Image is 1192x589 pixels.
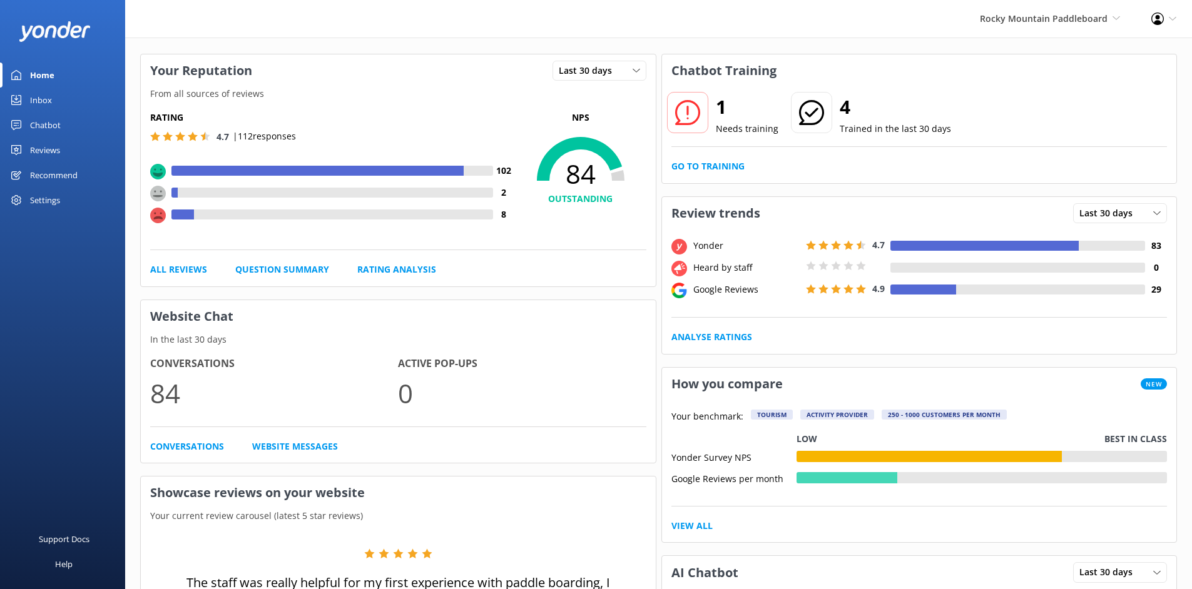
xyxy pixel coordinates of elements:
a: Website Messages [252,440,338,453]
span: Last 30 days [1079,565,1140,579]
p: | 112 responses [233,129,296,143]
span: 4.9 [872,283,885,294]
a: Analyse Ratings [671,330,752,344]
div: Heard by staff [690,261,803,274]
div: Reviews [30,138,60,163]
div: Google Reviews per month [671,472,797,483]
span: 4.7 [216,131,229,143]
h4: 2 [493,186,515,199]
h3: Review trends [662,197,770,229]
h4: 29 [1145,283,1167,296]
p: Your current review carousel (latest 5 star reviews) [141,509,656,523]
div: Settings [30,188,60,213]
h2: 4 [840,92,951,122]
p: In the last 30 days [141,333,656,346]
div: Chatbot [30,113,61,138]
h3: AI Chatbot [662,556,748,589]
div: Yonder [690,239,803,253]
a: View All [671,519,713,533]
a: Conversations [150,440,224,453]
div: Recommend [30,163,78,188]
div: Inbox [30,88,52,113]
p: 84 [150,372,398,414]
p: Needs training [716,122,778,136]
span: 4.7 [872,239,885,251]
span: Last 30 days [1079,206,1140,220]
a: Rating Analysis [357,263,436,276]
span: New [1141,378,1167,390]
p: Your benchmark: [671,410,743,425]
p: Low [797,432,817,446]
h4: Conversations [150,356,398,372]
h4: 102 [493,164,515,178]
h4: 8 [493,208,515,221]
a: Go to Training [671,159,745,173]
span: 84 [515,158,646,189]
div: Help [55,551,73,576]
div: Activity Provider [800,410,874,420]
h3: Showcase reviews on your website [141,476,656,509]
h4: 0 [1145,261,1167,274]
span: Last 30 days [559,64,619,78]
div: Tourism [751,410,793,420]
div: Home [30,63,54,88]
img: yonder-white-logo.png [19,21,91,42]
div: Yonder Survey NPS [671,451,797,462]
a: Question Summary [235,263,329,276]
div: 250 - 1000 customers per month [882,410,1007,420]
a: All Reviews [150,263,207,276]
h5: Rating [150,111,515,124]
div: Support Docs [39,526,89,551]
p: 0 [398,372,646,414]
h4: 83 [1145,239,1167,253]
p: NPS [515,111,646,124]
span: Rocky Mountain Paddleboard [980,13,1108,24]
p: From all sources of reviews [141,87,656,101]
h2: 1 [716,92,778,122]
p: Trained in the last 30 days [840,122,951,136]
h3: How you compare [662,368,792,400]
div: Google Reviews [690,283,803,296]
h3: Website Chat [141,300,656,333]
h4: OUTSTANDING [515,192,646,206]
p: Best in class [1104,432,1167,446]
h3: Your Reputation [141,54,262,87]
h4: Active Pop-ups [398,356,646,372]
h3: Chatbot Training [662,54,786,87]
